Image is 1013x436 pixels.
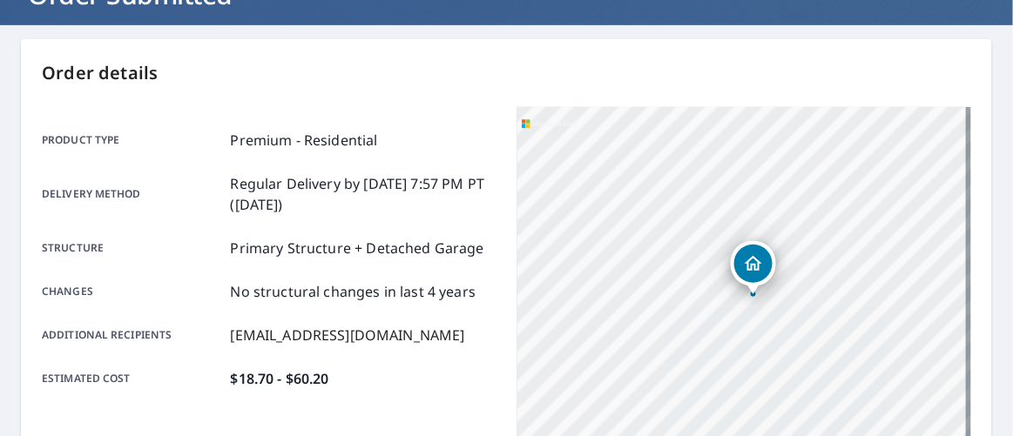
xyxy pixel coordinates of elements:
[231,238,484,258] p: Primary Structure + Detached Garage
[231,130,378,151] p: Premium - Residential
[42,173,224,215] p: Delivery method
[42,368,224,389] p: Estimated cost
[42,281,224,302] p: Changes
[42,130,224,151] p: Product type
[231,325,465,345] p: [EMAIL_ADDRESS][DOMAIN_NAME]
[42,325,224,345] p: Additional recipients
[42,238,224,258] p: Structure
[42,60,971,86] p: Order details
[731,241,776,295] div: Dropped pin, building 1, Residential property, 8250 Cherry Ln Nampa, ID 83687
[231,368,329,389] p: $18.70 - $60.20
[231,281,476,302] p: No structural changes in last 4 years
[231,173,496,215] p: Regular Delivery by [DATE] 7:57 PM PT ([DATE])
